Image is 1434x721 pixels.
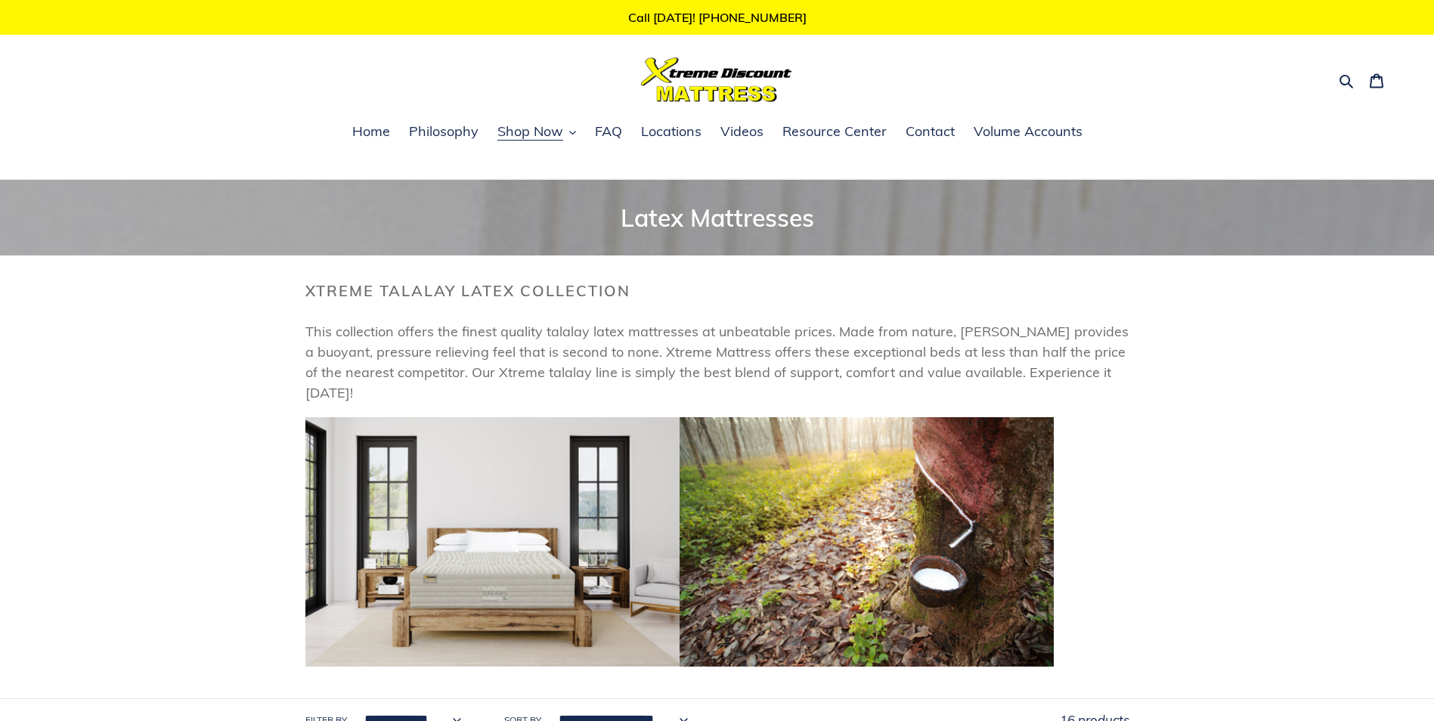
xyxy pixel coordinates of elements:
[490,121,584,144] button: Shop Now
[641,122,702,141] span: Locations
[782,122,887,141] span: Resource Center
[974,122,1082,141] span: Volume Accounts
[497,122,563,141] span: Shop Now
[621,203,814,233] span: Latex Mattresses
[352,122,390,141] span: Home
[720,122,763,141] span: Videos
[713,121,771,144] a: Videos
[641,57,792,102] img: Xtreme Discount Mattress
[401,121,486,144] a: Philosophy
[595,122,622,141] span: FAQ
[966,121,1090,144] a: Volume Accounts
[587,121,630,144] a: FAQ
[898,121,962,144] a: Contact
[305,282,1129,300] h2: Xtreme Talalay Latex Collection
[409,122,479,141] span: Philosophy
[633,121,709,144] a: Locations
[305,321,1129,403] p: This collection offers the finest quality talalay latex mattresses at unbeatable prices. Made fro...
[906,122,955,141] span: Contact
[345,121,398,144] a: Home
[775,121,894,144] a: Resource Center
